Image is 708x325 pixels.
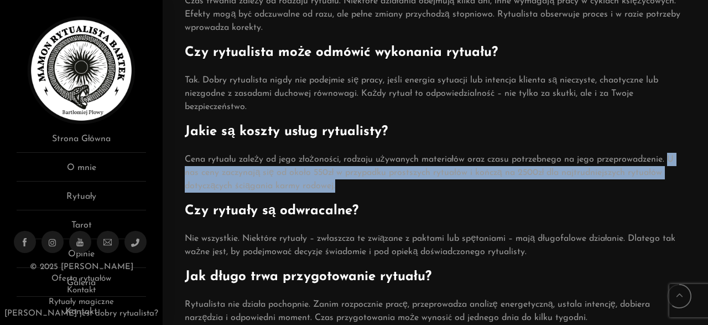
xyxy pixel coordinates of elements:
[67,286,96,295] a: Kontakt
[185,267,686,287] h4: Jak długo trwa przygotowanie rytuału?
[185,153,686,193] p: Cena rytuału zależy od jego złożoności, rodzaju używanych materiałów oraz czasu potrzebnego na je...
[185,43,686,63] h4: Czy rytualista może odmówić wykonania rytuału?
[185,232,686,259] p: Nie wszystkie. Niektóre rytuały – zwłaszcza te związane z paktami lub spętaniami – mają długofalo...
[185,201,686,221] h4: Czy rytuały są odwracalne?
[28,17,135,124] img: Rytualista Bartek
[185,298,686,324] p: Rytualista nie działa pochopnie. Zanim rozpocznie pracę, przeprowadza analizę energetyczną, ustal...
[185,74,686,114] p: Tak. Dobry rytualista nigdy nie podejmie się pracy, jeśli energia sytuacji lub intencja klienta s...
[17,219,146,239] a: Tarot
[17,161,146,182] a: O mnie
[185,122,686,142] h4: Jakie są koszty usług rytualisty?
[49,298,114,306] a: Rytuały magiczne
[51,275,111,283] a: Oferta rytuałów
[17,190,146,210] a: Rytuały
[17,132,146,153] a: Strona Główna
[4,309,158,318] a: [PERSON_NAME] jest dobry rytualista?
